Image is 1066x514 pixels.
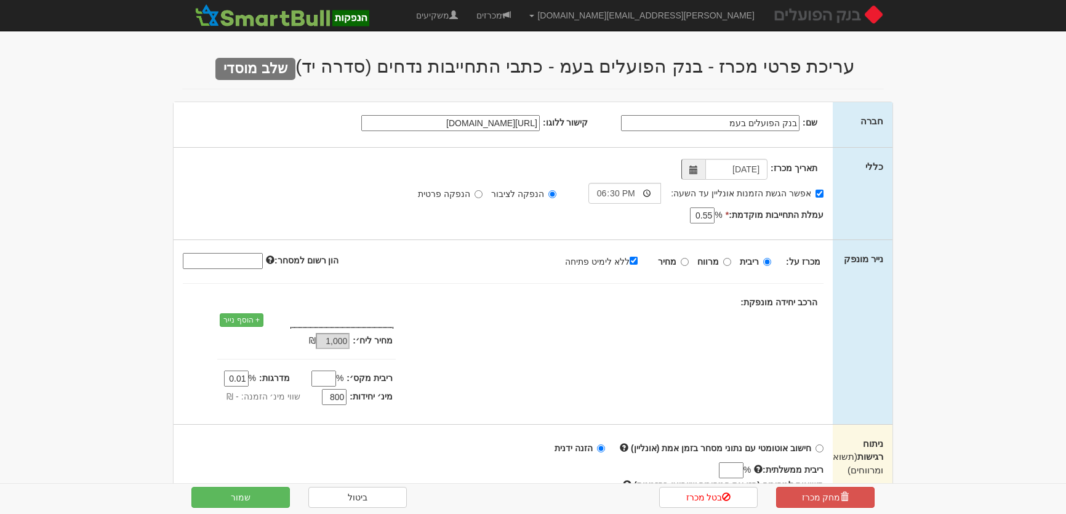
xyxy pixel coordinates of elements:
[816,444,824,452] input: חישוב אוטומטי עם נתוני מסחר בזמן אמת (אונליין)
[865,160,883,173] label: כללי
[597,444,605,452] input: הזנה ידנית
[623,480,631,489] span: ניתן להדביק טבלת מחירים ותשואות מאקסל - יש לוודא כי המחירים בטבלת האקסל מופיעים בעמודה הימנית והת...
[786,257,820,267] strong: מכרז על:
[697,257,719,267] strong: מרווח
[543,116,588,129] label: קישור ללוגו:
[671,187,823,199] label: אפשר הגשת הזמנות אונליין עד השעה:
[182,56,884,76] h2: עריכת פרטי מכרז - בנק הפועלים בעמ - כתבי התחייבות נדחים (סדרה יד)
[771,162,817,174] label: תאריך מכרז:
[681,258,689,266] input: מחיר
[726,209,824,221] label: עמלת התחייבות מוקדמת:
[191,3,372,28] img: סמארטבול - מערכת לניהול הנפקות
[776,487,875,508] a: מחק מכרז
[659,487,758,508] a: בטל מכרז
[658,257,676,267] strong: מחיר
[630,257,638,265] input: ללא לימיט פתיחה
[715,209,722,221] span: %
[336,372,343,384] span: %
[842,437,883,476] label: ניתוח רגישות
[740,297,817,307] strong: הרכב יחידה מונפקת:
[565,254,650,268] label: ללא לימיט פתיחה
[308,487,407,508] a: ביטול
[266,255,275,264] span: משמש למגבלות המבוססות על אחוז החזקה מההון הרשום למסחר
[353,334,393,347] label: מחיר ליח׳:
[266,254,339,267] label: הון רשום למסחר:
[743,464,751,476] span: %
[824,451,883,475] span: (תשואות ומרווחים)
[191,487,290,508] button: שמור
[347,372,393,384] label: ריבית מקס׳:
[620,479,823,491] label: :
[226,392,300,401] span: שווי מינ׳ הזמנה: - ₪
[220,313,263,327] a: + הוסף נייר
[249,372,256,384] span: %
[620,443,628,452] span: מבוסס על נתוני קו מנחה
[634,480,824,490] span: תשואות למחירים (הזן את המחירים שיופיעו בהזמנות)
[860,114,883,127] label: חברה
[418,188,483,200] label: הנפקה פרטית
[258,334,353,349] div: ₪
[631,443,811,453] strong: חישוב אוטומטי עם נתוני מסחר בזמן אמת (אונליין)
[803,116,817,129] label: שם:
[816,190,824,198] input: אפשר הגשת הזמנות אונליין עד השעה:
[475,190,483,198] input: הנפקה פרטית
[491,188,556,200] label: הנפקה לציבור
[215,58,295,80] span: שלב מוסדי
[548,190,556,198] input: הנפקה לציבור
[555,443,593,453] strong: הזנה ידנית
[844,252,883,265] label: נייר מונפק
[754,465,763,473] span: משמש להצגת מרווח מחושב בפתיחת המעטפות
[259,372,290,384] label: מדרגות:
[723,258,731,266] input: מרווח
[763,258,771,266] input: ריבית
[350,390,393,403] label: מינ׳ יחידות:
[754,464,824,476] label: ריבית ממשלתית:
[740,257,759,267] strong: ריבית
